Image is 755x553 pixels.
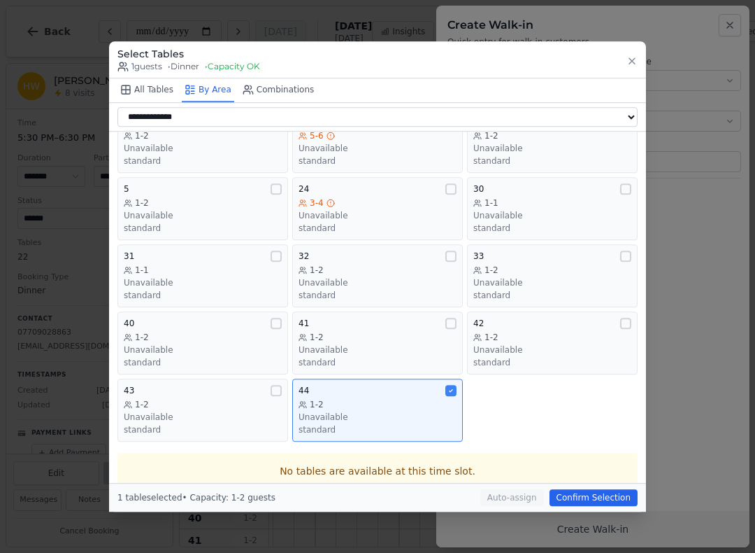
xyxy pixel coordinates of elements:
[124,344,282,356] div: Unavailable
[292,379,463,442] button: 441-2Unavailablestandard
[292,177,463,240] button: 243-4Unavailablestandard
[299,357,456,368] div: standard
[135,130,149,141] span: 1-2
[124,277,282,288] div: Unavailable
[117,379,288,442] button: 431-2Unavailablestandard
[240,78,317,102] button: Combinations
[299,277,456,288] div: Unavailable
[182,78,234,102] button: By Area
[467,244,638,307] button: 331-2Unavailablestandard
[117,493,275,503] span: 1 table selected • Capacity: 1-2 guests
[473,357,631,368] div: standard
[117,78,176,102] button: All Tables
[124,210,282,221] div: Unavailable
[299,290,456,301] div: standard
[124,424,282,435] div: standard
[484,197,498,209] span: 1-1
[473,155,631,167] div: standard
[473,318,484,329] span: 42
[124,385,134,396] span: 43
[135,399,149,410] span: 1-2
[467,110,638,173] button: 341-2Unavailablestandard
[135,265,149,276] span: 1-1
[473,210,631,221] div: Unavailable
[124,318,134,329] span: 40
[310,130,324,141] span: 5-6
[299,251,309,262] span: 32
[124,223,282,234] div: standard
[473,277,631,288] div: Unavailable
[310,197,324,209] span: 3-4
[310,332,324,343] span: 1-2
[473,251,484,262] span: 33
[124,412,282,423] div: Unavailable
[168,61,199,72] span: • Dinner
[484,332,498,343] span: 1-2
[467,177,638,240] button: 301-1Unavailablestandard
[124,290,282,301] div: standard
[117,177,288,240] button: 51-2Unavailablestandard
[473,290,631,301] div: standard
[299,223,456,234] div: standard
[124,357,282,368] div: standard
[473,183,484,195] span: 30
[473,223,631,234] div: standard
[292,110,463,173] button: 255-6Unavailablestandard
[299,318,309,329] span: 41
[117,311,288,374] button: 401-2Unavailablestandard
[299,344,456,356] div: Unavailable
[299,424,456,435] div: standard
[299,183,309,195] span: 24
[549,489,638,506] button: Confirm Selection
[292,244,463,307] button: 321-2Unavailablestandard
[310,265,324,276] span: 1-2
[299,210,456,221] div: Unavailable
[124,143,282,154] div: Unavailable
[135,332,149,343] span: 1-2
[124,183,129,195] span: 5
[310,399,324,410] span: 1-2
[299,143,456,154] div: Unavailable
[117,110,288,173] button: 231-2Unavailablestandard
[484,130,498,141] span: 1-2
[484,265,498,276] span: 1-2
[117,244,288,307] button: 311-1Unavailablestandard
[117,61,162,72] span: 1 guests
[124,155,282,167] div: standard
[473,143,631,154] div: Unavailable
[480,489,544,506] button: Auto-assign
[467,311,638,374] button: 421-2Unavailablestandard
[299,412,456,423] div: Unavailable
[299,155,456,167] div: standard
[124,251,134,262] span: 31
[205,61,260,72] span: • Capacity OK
[129,464,626,478] p: No tables are available at this time slot.
[299,385,309,396] span: 44
[117,47,260,61] h3: Select Tables
[292,311,463,374] button: 411-2Unavailablestandard
[473,344,631,356] div: Unavailable
[135,197,149,209] span: 1-2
